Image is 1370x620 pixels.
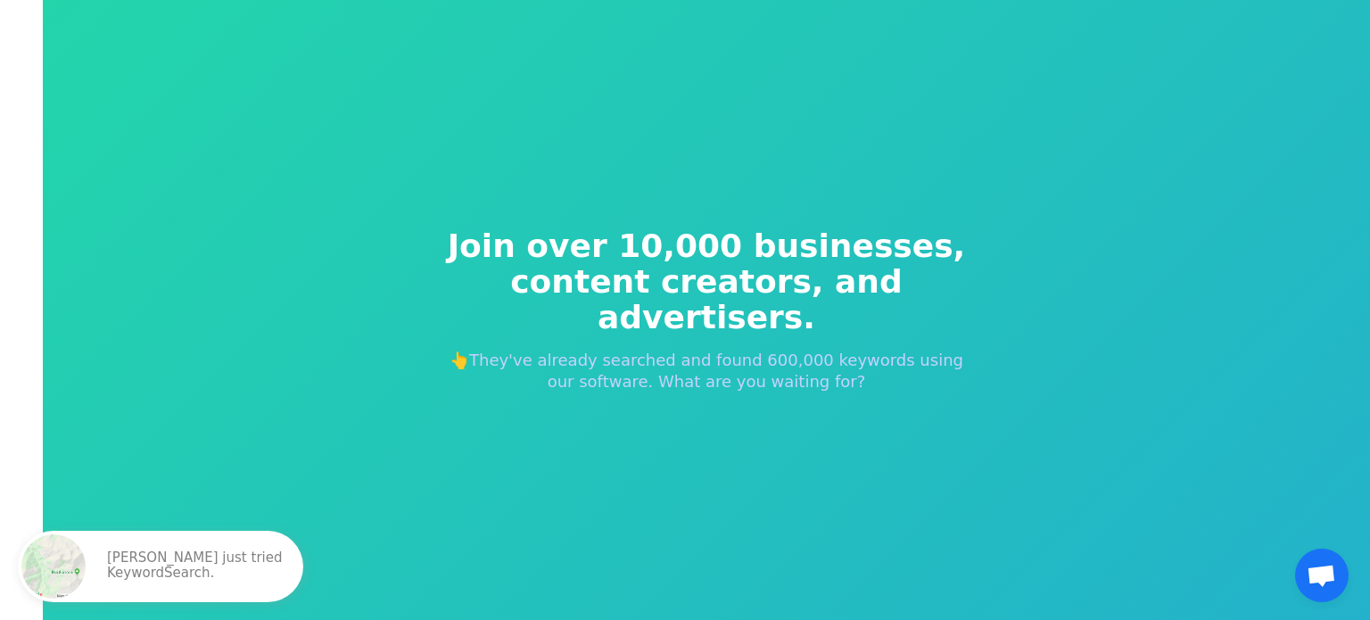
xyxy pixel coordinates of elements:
[1295,549,1349,602] div: Open chat
[435,228,978,264] span: Join over 10,000 businesses,
[435,264,978,335] span: content creators, and advertisers.
[107,550,285,583] p: [PERSON_NAME] just tried KeywordSearch.
[21,534,86,599] img: Switzerland
[435,350,978,393] p: 👆They've already searched and found 600,000 keywords using our software. What are you waiting for?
